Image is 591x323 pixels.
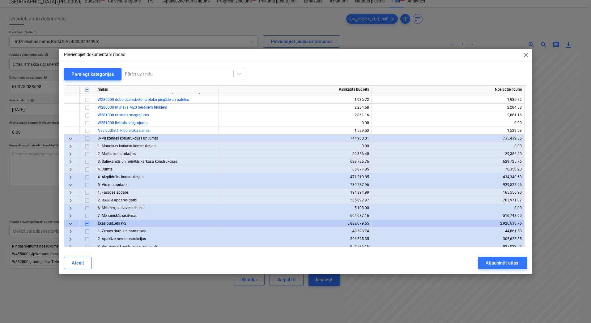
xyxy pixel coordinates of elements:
div: 29,356.40 [374,150,522,158]
div: 2,284.58 [221,104,369,111]
span: 3- Virszemes konstrukcijas un jumts [98,244,158,249]
span: 4. Jumts [98,167,113,171]
div: Pārskatīts budžets [219,86,372,93]
a: Nav budžetā! Fibo bloku sienas [98,128,150,133]
span: keyboard_arrow_right [67,212,74,220]
div: 954,786.16 [221,243,369,251]
div: 1,936.72 [374,96,522,104]
div: 1,936.72 [221,96,369,104]
div: 1,529.53 [221,127,369,135]
div: 2,861.16 [221,111,369,119]
span: 1. Fasādes apdare [98,190,128,195]
p: Pievienojiet dokumentam rindas [64,51,125,58]
div: 735,432.35 [374,135,522,142]
iframe: Chat Widget [560,293,591,323]
button: Atcelt [64,257,92,269]
div: 305,625.35 [374,235,522,243]
span: 2- Apakšzemes konstrukcijas [98,237,146,241]
div: 604,687.16 [221,212,369,220]
div: 306,525.35 [221,235,369,243]
div: 2,926,638.75 [374,220,522,227]
span: keyboard_arrow_right [67,174,74,181]
div: 1,529.53 [374,127,522,135]
span: 2. Metāla konstrukcijas [98,152,136,156]
div: 516,748.60 [374,212,522,220]
span: keyboard_arrow_right [67,158,74,166]
div: 0.00 [374,119,522,127]
span: keyboard_arrow_down [67,181,74,189]
div: 29,356.40 [221,150,369,158]
div: 5,108.00 [221,204,369,212]
div: rindas [95,86,219,93]
span: keyboard_arrow_right [67,228,74,235]
div: Pārslēgt kategorijas [71,70,114,78]
div: 929,527.96 [374,181,522,189]
span: 6- Mēbeles, sadzīves tehnika [98,206,145,210]
div: 194,394.99 [221,189,369,196]
span: keyboard_arrow_right [67,166,74,173]
span: 2. Iekšējie apdares darbi [98,198,137,202]
div: 0.00 [221,119,369,127]
div: 763,971.07 [374,196,522,204]
div: 629,725.76 [221,158,369,166]
div: 0.00 [374,142,522,150]
div: 44,861.58 [374,227,522,235]
a: W280000 dobie dzelzsbetona bloki 190mm, [DOMAIN_NAME]. armētie bloki un pusbloki [98,90,244,94]
a: W280000 dobo dzelzsbetona bloku piegāde un paletes [98,97,189,102]
span: keyboard_arrow_right [67,189,74,196]
span: 1. Monolītās karkasa konstrukcijas [98,144,155,148]
span: keyboard_arrow_right [67,235,74,243]
span: 3- Virszemes konstrukcijas un jumts [98,136,158,140]
span: keyboard_arrow_right [67,205,74,212]
div: 2,284.58 [374,104,522,111]
div: 535,892.97 [221,196,369,204]
div: 0.00 [374,204,522,212]
span: close [522,51,529,59]
a: W280000 mūrjava M20 nešošiem blokiem [98,105,167,110]
div: 0.00 [221,142,369,150]
span: W280000 dobie dzelzsbetona bloki 190mm, t.sk. armētie bloki un pusbloki [98,90,244,94]
span: keyboard_arrow_down [67,220,74,227]
div: Atcelt [72,259,84,267]
button: Pārslēgt kategorijas [64,68,121,80]
div: 3,832,079.55 [221,220,369,227]
div: 85,877.85 [221,166,369,173]
span: keyboard_arrow_right [67,150,74,158]
span: 1- Zemes darbi un pamatnes [98,229,146,233]
div: Atjaunināt atlasi [486,259,519,267]
div: 48,598.74 [221,227,369,235]
span: keyboard_arrow_down [67,135,74,142]
div: 730,287.96 [221,181,369,189]
span: 7- Mehaniskās sistēmas [98,213,137,218]
div: 165,556.90 [374,189,522,196]
div: 434,340.68 [374,173,522,181]
div: 937,023.54 [374,243,522,251]
span: 4- Aizpildošās konstrukcijas [98,175,143,179]
span: keyboard_arrow_right [67,197,74,204]
span: keyboard_arrow_right [67,143,74,150]
a: W281000 taisnais stiegrojums [98,113,149,117]
div: 629,725.76 [374,158,522,166]
div: 76,350.20 [374,166,522,173]
span: 3. Saliekamās un mūrētās karkasa konstrukcijas [98,159,177,164]
button: Atjaunināt atlasi [478,257,527,269]
div: 471,210.85 [221,173,369,181]
div: 744,960.01 [221,135,369,142]
div: Noslēgtie līgumi [372,86,525,93]
span: keyboard_arrow_right [67,243,74,251]
span: 5- Virsmu apdare [98,183,126,187]
span: Ēkas budžets K-2 [98,221,126,226]
div: 2,861.16 [374,111,522,119]
a: W281000 liektais stiegrojums [98,121,147,125]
